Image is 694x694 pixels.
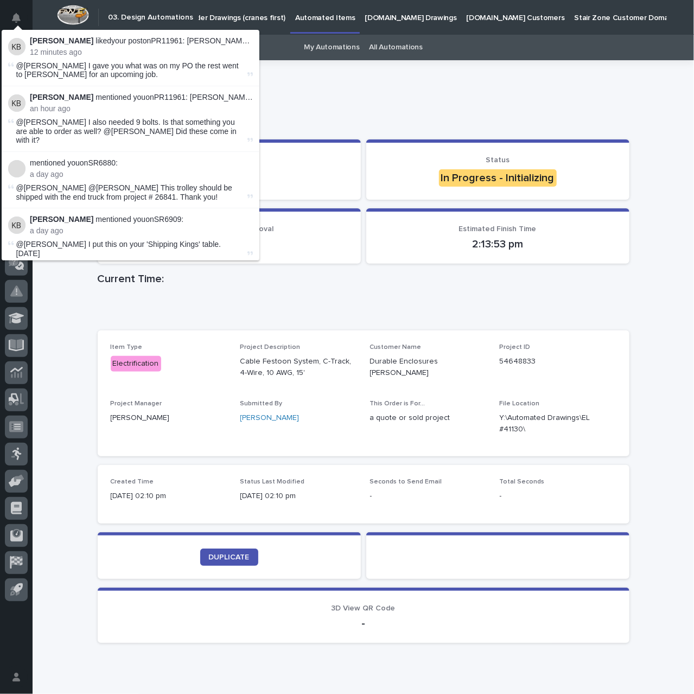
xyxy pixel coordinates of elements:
[30,215,93,224] strong: [PERSON_NAME]
[30,215,253,224] p: mentioned you on SR6909 :
[240,479,305,485] span: Status Last Modified
[240,400,283,407] span: Submitted By
[30,93,253,102] p: mentioned you on PR11961: [PERSON_NAME] - Tools & Equipment :
[16,118,237,145] span: @[PERSON_NAME] I also needed 9 bolts. Is that something you are able to order as well? @[PERSON_N...
[500,400,540,407] span: File Location
[5,7,28,29] button: Notifications
[439,169,557,187] div: In Progress - Initializing
[111,400,162,407] span: Project Manager
[98,272,629,285] h1: Current Time:
[459,225,537,233] span: Estimated Finish Time
[108,13,193,22] h2: 03. Design Automations
[240,491,357,502] p: [DATE] 02:10 pm
[111,479,154,485] span: Created Time
[332,604,396,612] span: 3D View QR Code
[30,226,253,235] p: a day ago
[500,344,531,351] span: Project ID
[370,400,425,407] span: This Order is For...
[111,491,227,502] p: [DATE] 02:10 pm
[30,36,93,45] strong: [PERSON_NAME]
[240,356,357,379] p: Cable Festoon System, C-Track, 4-Wire, 10 AWG, 15'
[370,479,442,485] span: Seconds to Send Email
[486,156,510,164] span: Status
[30,48,253,57] p: 12 minutes ago
[200,549,258,566] a: DUPLICATE
[16,183,233,201] span: @[PERSON_NAME] @[PERSON_NAME] This trolley should be shipped with the end truck from project # 26...
[111,617,616,630] p: -
[111,344,143,351] span: Item Type
[370,356,487,379] p: Durable Enclosures [PERSON_NAME]
[209,553,250,561] span: DUPLICATE
[30,170,253,179] p: a day ago
[30,36,253,46] p: liked your post on PR11961: [PERSON_NAME] - Tools & Equipment :
[30,104,253,113] p: an hour ago
[14,13,28,30] div: Notifications
[500,479,545,485] span: Total Seconds
[57,5,89,25] img: Workspace Logo
[30,158,253,168] p: mentioned you on SR6880 :
[16,61,239,79] span: @[PERSON_NAME] I gave you what was on my PO the rest went to [PERSON_NAME] for an upcoming job.
[98,290,629,330] iframe: Current Time:
[370,491,487,502] p: -
[240,344,301,351] span: Project Description
[30,93,93,101] strong: [PERSON_NAME]
[16,240,221,258] span: @[PERSON_NAME] I put this on your 'Shipping Kings' table. [DATE]
[370,35,423,60] a: All Automations
[370,412,487,424] p: a quote or sold project
[8,38,26,55] img: Kenny Beachy
[111,356,161,372] div: Electrification
[500,491,616,502] p: -
[111,412,227,424] p: [PERSON_NAME]
[304,35,360,60] a: My Automations
[500,412,590,435] : Y:\Automated Drawings\EL #41130\
[240,412,300,424] a: [PERSON_NAME]
[370,344,422,351] span: Customer Name
[98,94,625,110] p: EL #41130
[8,217,26,234] img: Kenny Beachy
[379,238,616,251] p: 2:13:53 pm
[8,94,26,112] img: Kenny Beachy
[500,356,616,367] p: 54648833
